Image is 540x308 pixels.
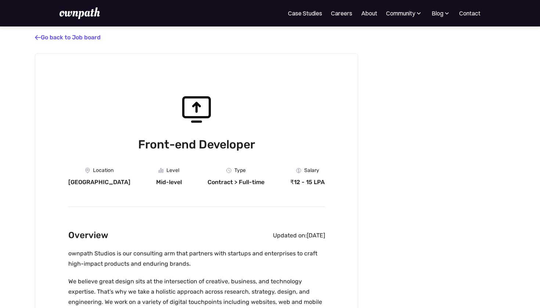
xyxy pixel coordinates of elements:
[459,9,480,18] a: Contact
[35,34,101,41] a: Go back to Job board
[288,9,322,18] a: Case Studies
[68,179,130,186] div: [GEOGRAPHIC_DATA]
[386,9,415,18] div: Community
[166,168,179,173] div: Level
[432,9,443,18] div: Blog
[273,232,307,239] div: Updated on:
[226,168,231,173] img: Clock Icon - Job Board X Webflow Template
[156,179,182,186] div: Mid-level
[290,179,325,186] div: ₹12 - 15 LPA
[68,248,325,269] p: ownpath Studios is our consulting arm that partners with startups and enterprises to craft high-i...
[35,34,41,41] span: 
[331,9,352,18] a: Careers
[234,168,246,173] div: Type
[68,228,108,243] h2: Overview
[361,9,377,18] a: About
[431,9,450,18] div: Blog
[93,168,114,173] div: Location
[386,9,422,18] div: Community
[296,168,301,173] img: Money Icon - Job Board X Webflow Template
[307,232,325,239] div: [DATE]
[68,136,325,153] h1: Front-end Developer
[158,168,163,173] img: Graph Icon - Job Board X Webflow Template
[208,179,264,186] div: Contract > Full-time
[85,168,90,173] img: Location Icon - Job Board X Webflow Template
[304,168,319,173] div: Salary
